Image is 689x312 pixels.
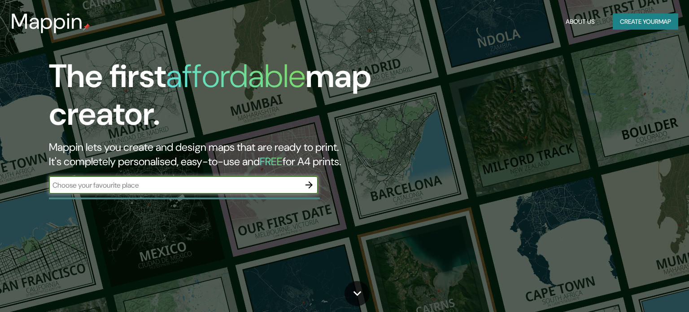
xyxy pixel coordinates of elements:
input: Choose your favourite place [49,180,300,190]
button: About Us [562,13,598,30]
iframe: Help widget launcher [609,277,679,302]
h2: Mappin lets you create and design maps that are ready to print. It's completely personalised, eas... [49,140,393,169]
img: mappin-pin [83,23,90,31]
h1: affordable [166,55,305,97]
h3: Mappin [11,9,83,34]
button: Create yourmap [613,13,678,30]
h5: FREE [260,154,283,168]
h1: The first map creator. [49,57,393,140]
